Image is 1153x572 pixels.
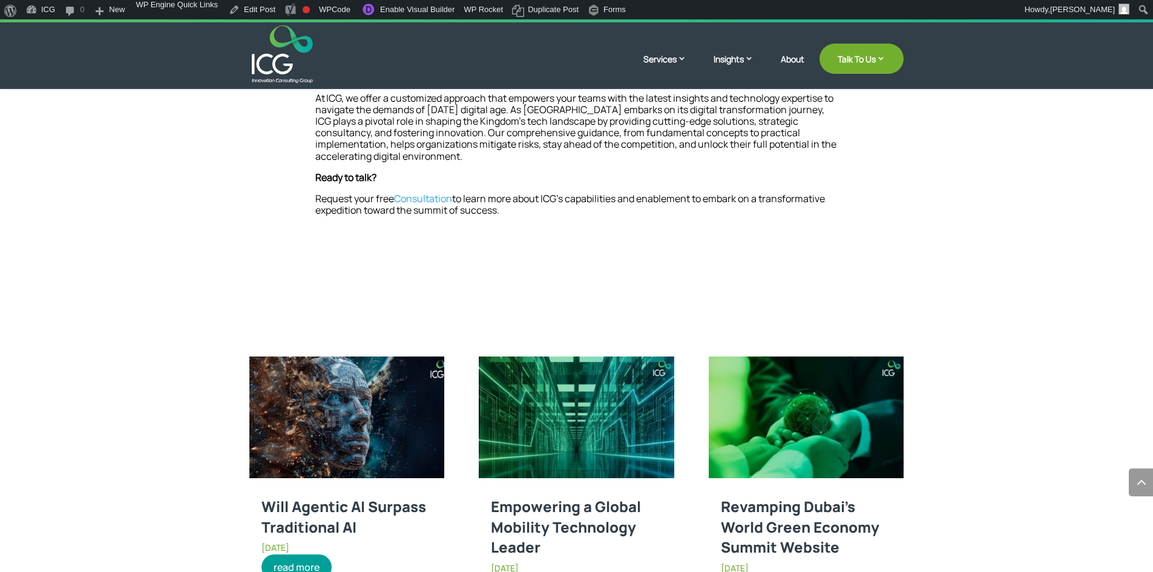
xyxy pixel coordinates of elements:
[1092,514,1153,572] iframe: Chat Widget
[261,542,289,553] span: [DATE]
[315,171,376,184] strong: Ready to talk?
[714,53,766,83] a: Insights
[303,6,310,13] div: Needs improvement
[491,496,641,557] a: Empowering a Global Mobility Technology Leader
[643,53,698,83] a: Services
[781,54,804,83] a: About
[394,192,452,205] a: Consultation
[249,357,444,478] img: Will Agentic AI Surpass Traditional AI
[709,357,904,478] img: Revamping Dubai’s World Green Economy Summit Website
[315,93,838,172] p: At ICG, we offer a customized approach that empowers your teams with the latest insights and tech...
[315,193,838,226] p: Request your free to learn more about ICG’s capabilities and enablement to embark on a transforma...
[261,496,426,537] a: Will Agentic AI Surpass Traditional AI
[109,5,125,24] span: New
[479,357,674,478] img: Empowering a Global Mobility Technology Leader
[250,304,423,334] span: You may also like
[820,44,904,74] a: Talk To Us
[1050,5,1115,14] span: [PERSON_NAME]
[528,5,579,24] span: Duplicate Post
[603,5,626,24] span: Forms
[252,25,313,83] img: ICG
[721,496,879,557] a: Revamping Dubai’s World Green Economy Summit Website
[80,5,84,24] span: 0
